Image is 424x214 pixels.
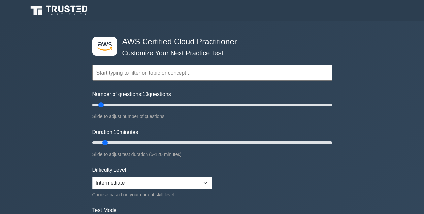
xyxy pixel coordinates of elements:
[120,37,300,46] h4: AWS Certified Cloud Practitioner
[92,112,332,120] div: Slide to adjust number of questions
[92,65,332,81] input: Start typing to filter on topic or concept...
[143,91,148,97] span: 10
[92,166,126,174] label: Difficulty Level
[114,129,119,135] span: 10
[92,128,138,136] label: Duration: minutes
[92,191,212,199] div: Choose based on your current skill level
[92,90,171,98] label: Number of questions: questions
[92,150,332,158] div: Slide to adjust test duration (5-120 minutes)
